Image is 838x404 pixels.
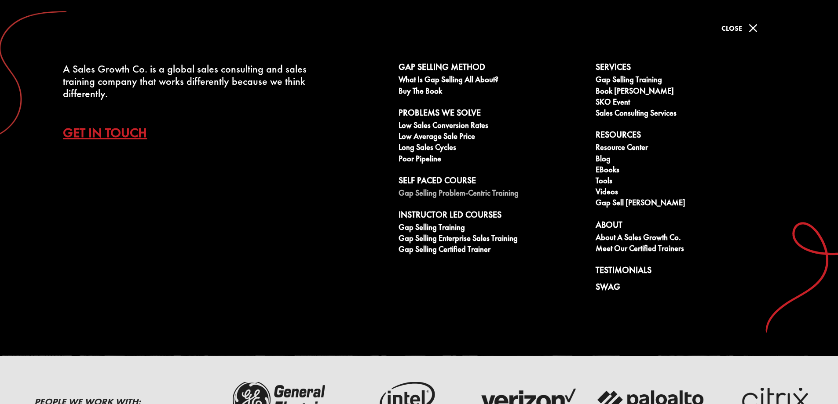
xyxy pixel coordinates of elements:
div: Domain: [DOMAIN_NAME] [23,23,97,30]
div: v 4.0.25 [25,14,43,21]
a: Gap Selling Enterprise Sales Training [399,234,586,245]
a: Problems We Solve [399,108,586,121]
a: Book [PERSON_NAME] [596,87,783,98]
a: Gap Selling Method [399,62,586,75]
a: Videos [596,187,783,198]
a: Testimonials [596,265,783,278]
a: Get In Touch [63,117,160,148]
div: Domain Overview [33,56,79,62]
a: Self Paced Course [399,175,586,189]
img: website_grey.svg [14,23,21,30]
a: Swag [596,282,783,295]
a: Long Sales Cycles [399,143,586,154]
a: Gap Selling Problem-Centric Training [399,189,586,200]
a: eBooks [596,165,783,176]
span: M [744,19,762,37]
a: Tools [596,176,783,187]
a: Sales Consulting Services [596,109,783,120]
a: SKO Event [596,98,783,109]
img: tab_keywords_by_traffic_grey.svg [88,55,95,62]
a: About [596,220,783,233]
span: Close [721,24,742,33]
a: Meet our Certified Trainers [596,244,783,255]
a: Gap Selling Certified Trainer [399,245,586,256]
a: What is Gap Selling all about? [399,75,586,86]
a: Blog [596,154,783,165]
a: Low Sales Conversion Rates [399,121,586,132]
a: Poor Pipeline [399,154,586,165]
a: Buy The Book [399,87,586,98]
div: A Sales Growth Co. is a global sales consulting and sales training company that works differently... [63,63,313,100]
a: Gap Sell [PERSON_NAME] [596,198,783,209]
a: Services [596,62,783,75]
img: tab_domain_overview_orange.svg [24,55,31,62]
a: Low Average Sale Price [399,132,586,143]
img: logo_orange.svg [14,14,21,21]
a: Gap Selling Training [399,223,586,234]
a: Instructor Led Courses [399,210,586,223]
a: Resource Center [596,143,783,154]
div: Keywords by Traffic [97,56,148,62]
a: Gap Selling Training [596,75,783,86]
a: Resources [596,130,783,143]
a: About A Sales Growth Co. [596,233,783,244]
